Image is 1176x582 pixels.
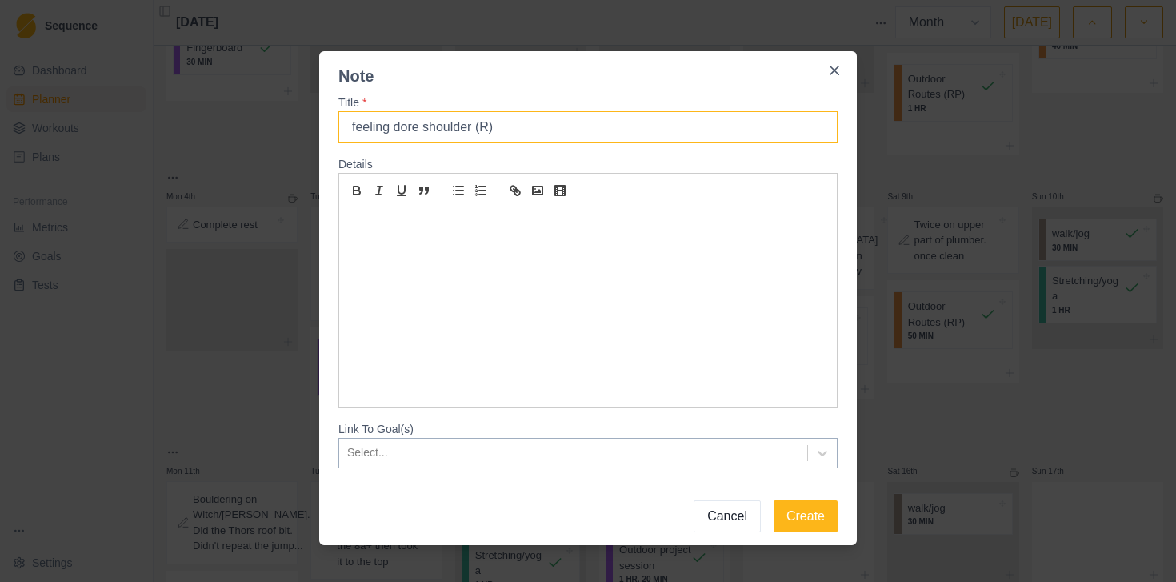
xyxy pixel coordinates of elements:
[774,500,838,532] button: Create
[447,181,470,200] button: list: bullet
[504,181,526,200] button: link
[694,500,761,532] button: Cancel
[390,181,413,200] button: underline
[470,181,492,200] button: list: ordered
[413,181,435,200] button: blockquote
[822,58,847,83] button: Close
[338,111,838,143] input: Awesome training day
[338,94,828,111] label: Title
[368,181,390,200] button: italic
[338,421,838,468] label: Link To Goal(s)
[549,181,571,200] button: video
[319,51,857,88] header: Note
[346,181,368,200] button: bold
[347,444,350,461] input: Link To Goal(s)Select...
[338,156,828,173] label: Details
[526,181,549,200] button: image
